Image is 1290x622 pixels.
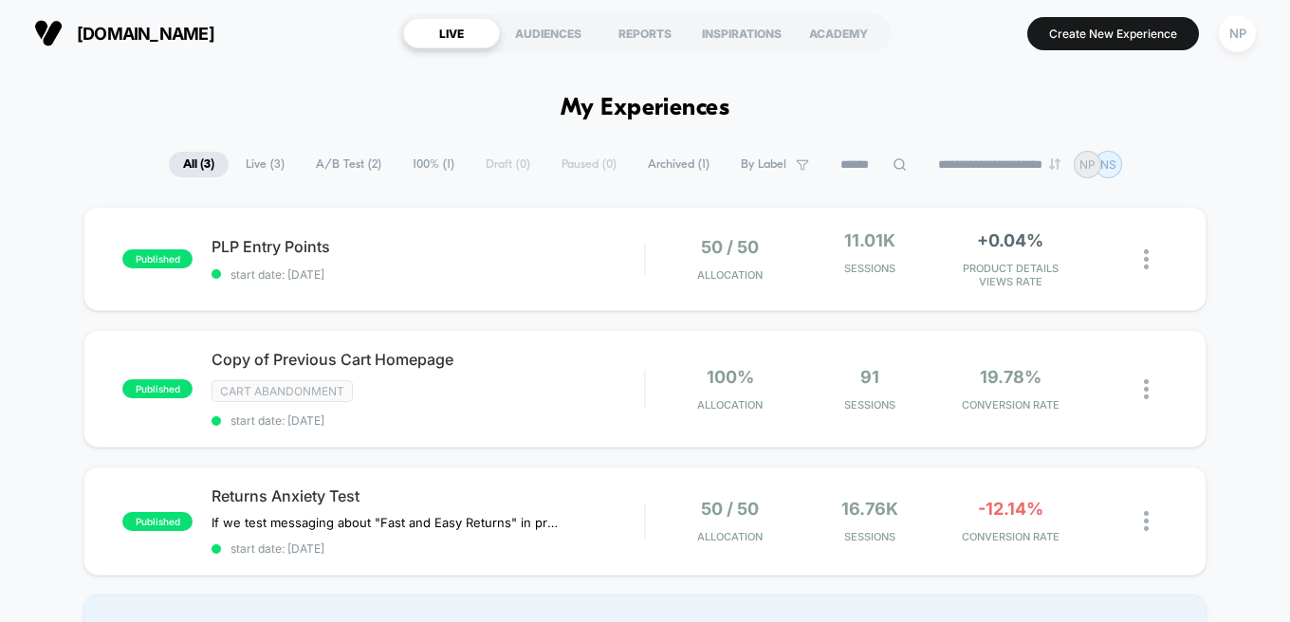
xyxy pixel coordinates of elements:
[701,237,759,257] span: 50 / 50
[212,541,644,556] span: start date: [DATE]
[1213,14,1262,53] button: NP
[1100,157,1116,172] p: NS
[1049,158,1060,170] img: end
[841,499,898,519] span: 16.76k
[122,379,193,398] span: published
[1027,17,1199,50] button: Create New Experience
[231,152,299,177] span: Live ( 3 )
[844,230,895,250] span: 11.01k
[697,268,763,282] span: Allocation
[697,398,763,412] span: Allocation
[77,24,214,44] span: [DOMAIN_NAME]
[500,18,597,48] div: AUDIENCES
[805,398,936,412] span: Sessions
[1144,379,1149,399] img: close
[805,262,936,275] span: Sessions
[945,398,1076,412] span: CONVERSION RATE
[860,367,879,387] span: 91
[212,237,644,256] span: PLP Entry Points
[805,530,936,543] span: Sessions
[1219,15,1256,52] div: NP
[978,499,1043,519] span: -12.14%
[398,152,469,177] span: 100% ( 1 )
[741,157,786,172] span: By Label
[697,530,763,543] span: Allocation
[212,515,563,530] span: If we test messaging about "Fast and Easy Returns" in proximity to ATC, users will feel reassured...
[122,512,193,531] span: published
[212,413,644,428] span: start date: [DATE]
[1079,157,1096,172] p: NP
[212,486,644,505] span: Returns Anxiety Test
[693,18,790,48] div: INSPIRATIONS
[212,380,353,402] span: Cart Abandonment
[634,152,724,177] span: Archived ( 1 )
[707,367,754,387] span: 100%
[977,230,1043,250] span: +0.04%
[122,249,193,268] span: published
[701,499,759,519] span: 50 / 50
[212,350,644,369] span: Copy of Previous Cart Homepage
[169,152,229,177] span: All ( 3 )
[790,18,887,48] div: ACADEMY
[28,18,220,48] button: [DOMAIN_NAME]
[1144,511,1149,531] img: close
[980,367,1041,387] span: 19.78%
[561,95,730,122] h1: My Experiences
[212,267,644,282] span: start date: [DATE]
[945,262,1076,288] span: PRODUCT DETAILS VIEWS RATE
[945,530,1076,543] span: CONVERSION RATE
[34,19,63,47] img: Visually logo
[1144,249,1149,269] img: close
[302,152,396,177] span: A/B Test ( 2 )
[597,18,693,48] div: REPORTS
[403,18,500,48] div: LIVE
